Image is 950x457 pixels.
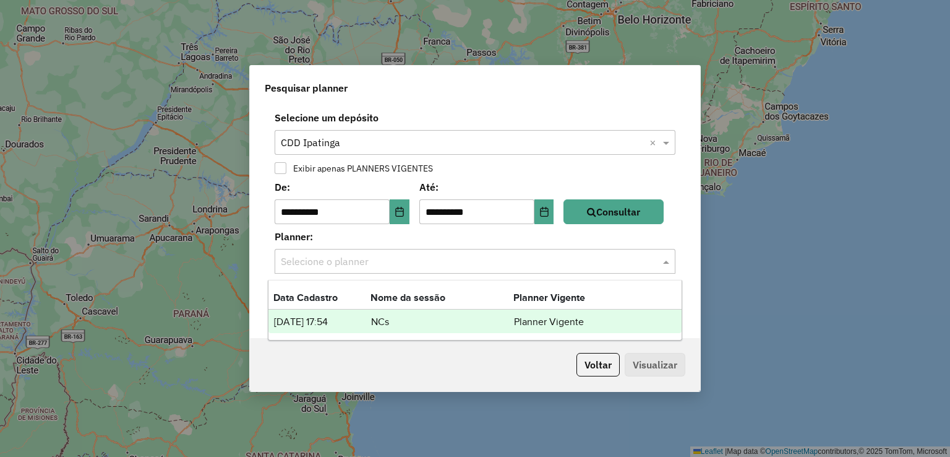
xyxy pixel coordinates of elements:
[275,180,409,194] label: De:
[287,164,433,173] label: Exibir apenas PLANNERS VIGENTES
[563,199,664,224] button: Consultar
[273,290,587,306] table: selecione o planner
[513,314,588,330] td: Planner Vigente
[268,280,683,341] ng-dropdown-panel: Options list
[390,199,409,224] button: Choose Date
[267,229,683,244] label: Planner:
[273,290,370,306] th: Data Cadastro
[370,290,513,306] th: Nome da sessão
[265,81,348,95] span: Pesquisar planner
[370,314,513,330] td: NCs
[267,279,683,294] label: Classificação de venda:
[534,199,554,224] button: Choose Date
[513,290,587,306] th: Planner Vigente
[419,180,554,194] label: Até:
[267,110,683,125] label: Selecione um depósito
[576,353,620,376] button: Voltar
[273,313,588,330] table: lista de planners
[273,314,370,330] td: [DATE] 17:54
[649,135,660,150] span: Clear all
